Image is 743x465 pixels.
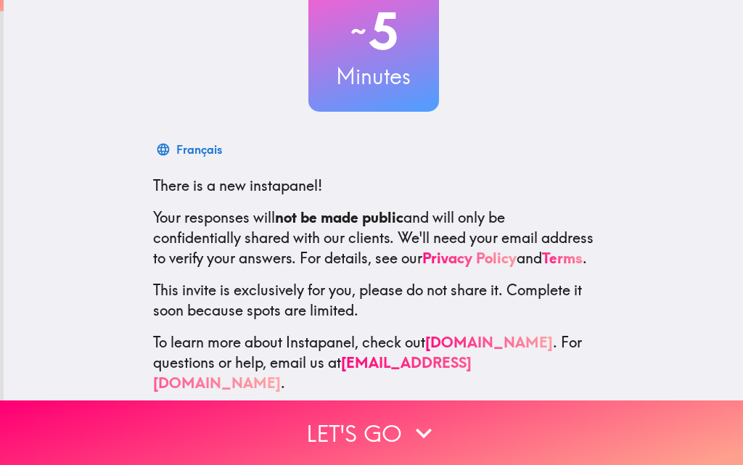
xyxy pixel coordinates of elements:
[153,176,322,194] span: There is a new instapanel!
[153,353,472,392] a: [EMAIL_ADDRESS][DOMAIN_NAME]
[308,1,439,61] h2: 5
[425,333,553,351] a: [DOMAIN_NAME]
[422,249,517,267] a: Privacy Policy
[542,249,583,267] a: Terms
[153,332,594,393] p: To learn more about Instapanel, check out . For questions or help, email us at .
[348,9,369,53] span: ~
[308,61,439,91] h3: Minutes
[153,207,594,268] p: Your responses will and will only be confidentially shared with our clients. We'll need your emai...
[275,208,403,226] b: not be made public
[153,280,594,321] p: This invite is exclusively for you, please do not share it. Complete it soon because spots are li...
[153,135,228,164] button: Français
[176,139,222,160] div: Français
